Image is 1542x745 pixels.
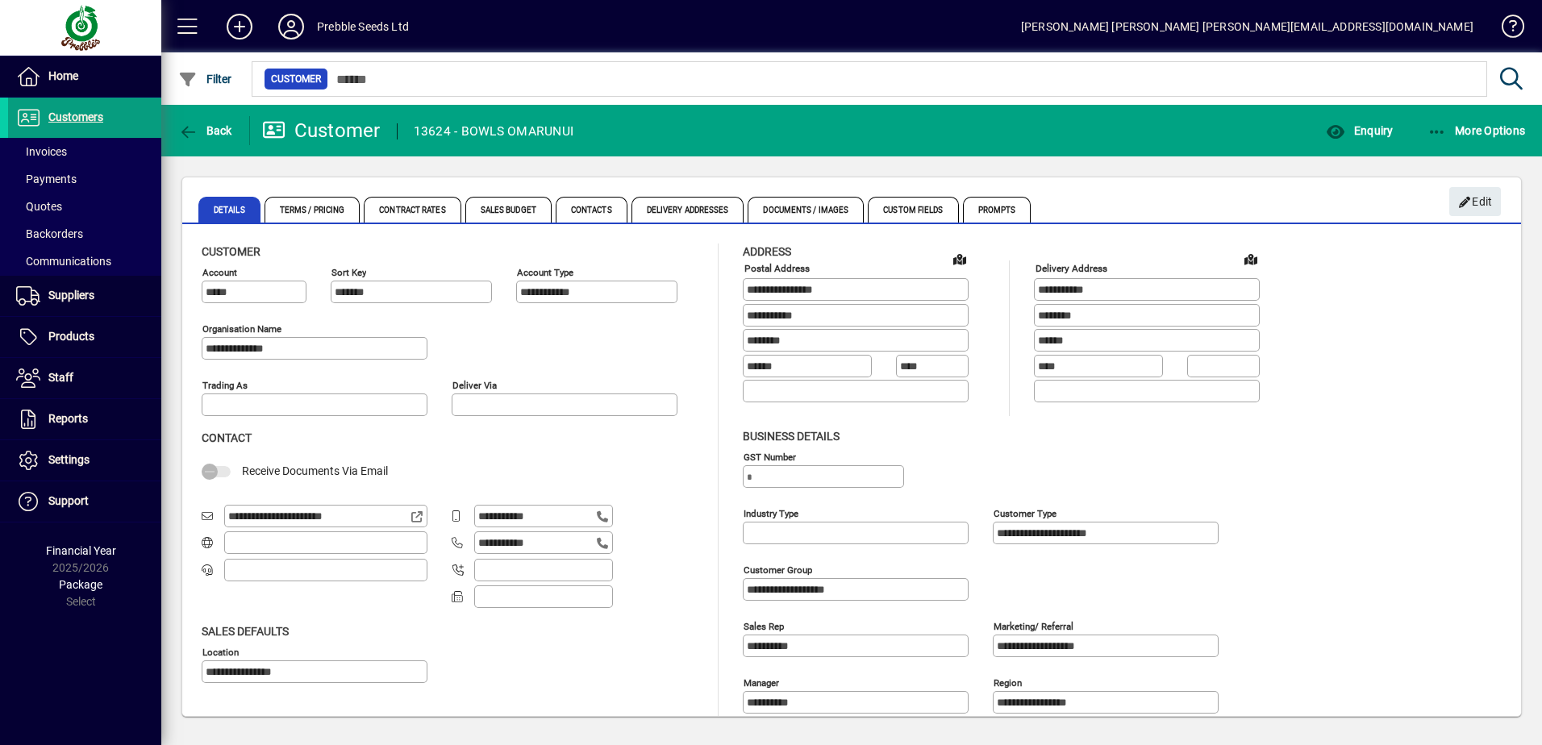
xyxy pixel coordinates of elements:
[1326,124,1393,137] span: Enquiry
[265,12,317,41] button: Profile
[947,246,973,272] a: View on map
[1021,14,1473,40] div: [PERSON_NAME] [PERSON_NAME] [PERSON_NAME][EMAIL_ADDRESS][DOMAIN_NAME]
[748,197,864,223] span: Documents / Images
[963,197,1031,223] span: Prompts
[48,289,94,302] span: Suppliers
[465,197,552,223] span: Sales Budget
[161,116,250,145] app-page-header-button: Back
[556,197,627,223] span: Contacts
[743,245,791,258] span: Address
[8,56,161,97] a: Home
[48,371,73,384] span: Staff
[743,430,840,443] span: Business details
[8,138,161,165] a: Invoices
[8,276,161,316] a: Suppliers
[1427,124,1526,137] span: More Options
[8,165,161,193] a: Payments
[8,193,161,220] a: Quotes
[631,197,744,223] span: Delivery Addresses
[178,73,232,85] span: Filter
[48,69,78,82] span: Home
[744,507,798,518] mat-label: Industry type
[1490,3,1522,56] a: Knowledge Base
[868,197,958,223] span: Custom Fields
[994,676,1022,688] mat-label: Region
[271,71,321,87] span: Customer
[198,197,260,223] span: Details
[202,245,260,258] span: Customer
[364,197,461,223] span: Contract Rates
[202,431,252,444] span: Contact
[214,12,265,41] button: Add
[8,317,161,357] a: Products
[202,323,281,335] mat-label: Organisation name
[1322,116,1397,145] button: Enquiry
[517,267,573,278] mat-label: Account Type
[744,676,779,688] mat-label: Manager
[331,267,366,278] mat-label: Sort key
[744,451,796,462] mat-label: GST Number
[16,145,67,158] span: Invoices
[744,564,812,575] mat-label: Customer group
[242,464,388,477] span: Receive Documents Via Email
[46,544,116,557] span: Financial Year
[59,578,102,591] span: Package
[1449,187,1501,216] button: Edit
[744,620,784,631] mat-label: Sales rep
[8,220,161,248] a: Backorders
[48,453,90,466] span: Settings
[994,507,1056,518] mat-label: Customer type
[174,65,236,94] button: Filter
[16,255,111,268] span: Communications
[317,14,409,40] div: Prebble Seeds Ltd
[8,440,161,481] a: Settings
[178,124,232,137] span: Back
[48,110,103,123] span: Customers
[994,620,1073,631] mat-label: Marketing/ Referral
[8,399,161,439] a: Reports
[202,267,237,278] mat-label: Account
[202,646,239,657] mat-label: Location
[265,197,360,223] span: Terms / Pricing
[202,380,248,391] mat-label: Trading as
[8,358,161,398] a: Staff
[1423,116,1530,145] button: More Options
[262,118,381,144] div: Customer
[16,227,83,240] span: Backorders
[48,412,88,425] span: Reports
[8,481,161,522] a: Support
[202,625,289,638] span: Sales defaults
[1238,246,1264,272] a: View on map
[48,330,94,343] span: Products
[16,173,77,185] span: Payments
[8,248,161,275] a: Communications
[414,119,574,144] div: 13624 - BOWLS OMARUNUI
[452,380,497,391] mat-label: Deliver via
[1458,189,1493,215] span: Edit
[48,494,89,507] span: Support
[174,116,236,145] button: Back
[16,200,62,213] span: Quotes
